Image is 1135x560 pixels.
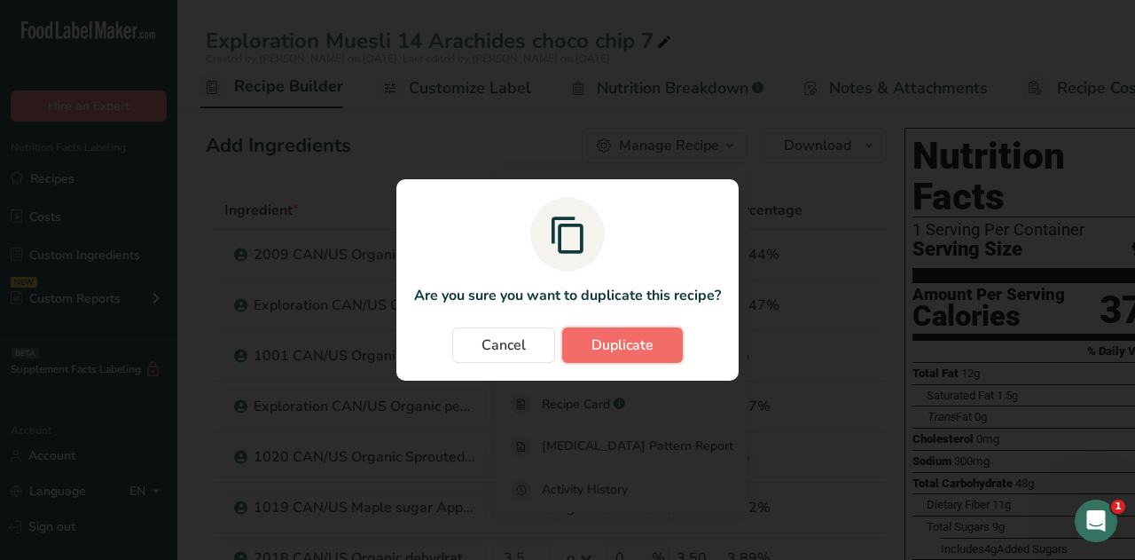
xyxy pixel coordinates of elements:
[481,335,526,356] span: Cancel
[414,285,721,306] p: Are you sure you want to duplicate this recipe?
[591,335,654,356] span: Duplicate
[1075,500,1117,542] iframe: Intercom live chat
[562,327,683,363] button: Duplicate
[1111,500,1125,514] span: 1
[452,327,555,363] button: Cancel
